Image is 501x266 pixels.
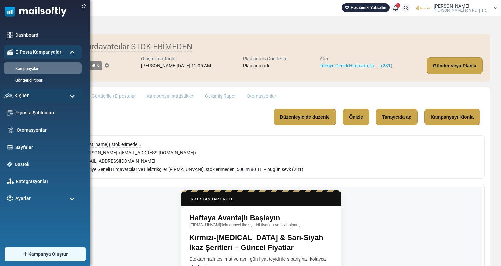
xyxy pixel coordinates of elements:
[434,8,490,12] span: [PERSON_NAME] İç Ve Dış Tic...
[187,195,237,203] span: KRT STANDART ROLL
[396,3,400,8] span: 1
[16,178,78,185] a: Entegrasyonlar
[424,109,480,125] a: Kampanyayı Klonla
[7,32,13,38] img: dashboard-icon.svg
[15,144,78,151] a: Sayfalar
[391,3,400,12] a: 1
[243,55,287,62] div: Planlanmış Gönderim
[4,93,13,98] img: contacts-icon.svg
[89,61,102,70] a: 0
[17,127,78,134] a: Otomasyonlar
[141,62,211,69] div: [PERSON_NAME][DATE] 12:05 AM
[28,251,68,258] span: Kampanya Oluştur
[189,214,333,222] div: Haftaya Avantajlı Başlayın
[427,57,483,74] a: Gönder veya Planla
[82,158,478,165] div: [EMAIL_ADDRESS][DOMAIN_NAME]
[15,49,63,56] span: E-Posta Kampanyaları
[7,195,13,201] img: settings-icon.svg
[7,144,13,150] img: landing_pages.svg
[15,109,78,116] a: E-posta Şablonları
[141,55,211,62] div: Oluşturma Tarihi:
[376,109,418,125] a: Tarayıcıda aç
[415,3,432,13] img: User Logo
[4,66,80,72] a: Kampanyalar
[320,63,392,68] a: Türkiye Geneli Hırdavatçıla... - (231)
[7,49,13,55] img: campaigns-icon-active.png
[343,109,369,125] a: Önizle
[4,77,80,83] a: Gönderici İtibarı
[82,142,141,148] span: {(first_name)} stok erimede...
[342,3,390,12] a: Hesabınızı Yükseltin
[320,55,392,62] div: Alıcı
[243,63,269,68] span: Planlanmadı
[15,32,78,39] a: Dashboard
[415,3,498,13] a: User Logo [PERSON_NAME] [PERSON_NAME] İç Ve Dış Tic...
[7,110,13,116] img: email-templates-icon.svg
[189,233,333,252] h1: Kırmızı-[MEDICAL_DATA] & Sarı-Siyah İkaz Şeritleri – Güncel Fiyatlar
[82,149,478,156] div: [PERSON_NAME] < [EMAIL_ADDRESS][DOMAIN_NAME] >
[15,161,78,168] a: Destek
[82,167,303,172] span: Türkiye Geneli Hırdavatçılar ve Elektrikçiler [FİRMA_UNVANI], stok erimeden: 500 m 80 TL – bugün ...
[15,195,31,202] span: Ayarlar
[7,126,14,134] img: workflow.svg
[189,222,333,228] div: [FİRMA_UNVANI] için güncel ikaz şeridi fiyatları ve hızlı sipariş.
[97,63,100,68] span: 0
[434,4,469,8] span: [PERSON_NAME]
[14,92,29,99] span: Kişiler
[7,162,12,167] img: support-icon.svg
[105,64,109,68] a: Etiket Ekle
[38,42,192,52] span: Copy_[DATE] hırdavatcılar STOK ERİMEDEN
[274,109,336,125] a: Düzenleyicide düzenle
